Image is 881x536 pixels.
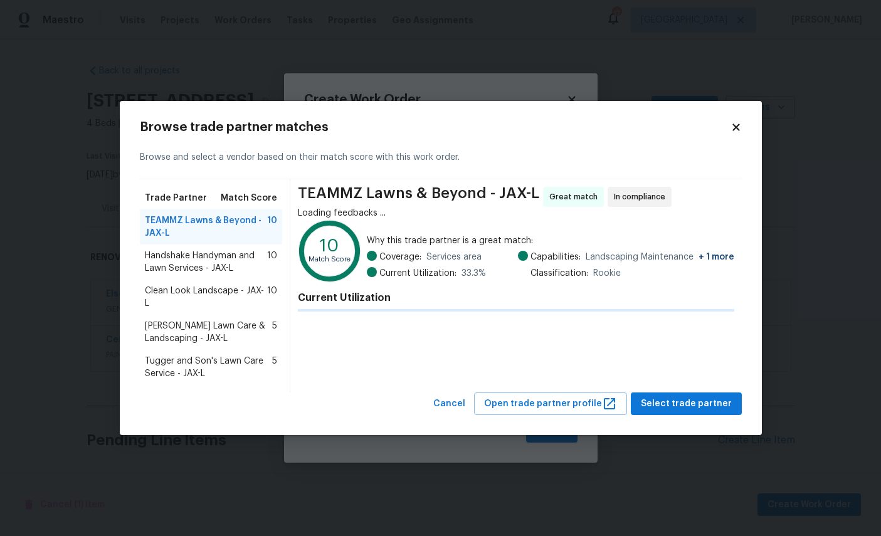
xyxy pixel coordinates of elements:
[145,355,273,380] span: Tugger and Son's Lawn Care Service - JAX-L
[272,320,277,345] span: 5
[140,136,742,179] div: Browse and select a vendor based on their match score with this work order.
[145,192,207,204] span: Trade Partner
[145,214,268,239] span: TEAMMZ Lawns & Beyond - JAX-L
[433,396,465,412] span: Cancel
[140,121,731,134] h2: Browse trade partner matches
[298,187,539,207] span: TEAMMZ Lawns & Beyond - JAX-L
[699,253,734,261] span: + 1 more
[298,292,734,304] h4: Current Utilization
[267,250,277,275] span: 10
[428,392,470,416] button: Cancel
[145,320,273,345] span: [PERSON_NAME] Lawn Care & Landscaping - JAX-L
[267,285,277,310] span: 10
[462,267,486,280] span: 33.3 %
[593,267,621,280] span: Rookie
[309,256,351,263] text: Match Score
[530,267,588,280] span: Classification:
[530,251,581,263] span: Capabilities:
[367,234,734,247] span: Why this trade partner is a great match:
[614,191,670,203] span: In compliance
[267,214,277,239] span: 10
[145,250,268,275] span: Handshake Handyman and Lawn Services - JAX-L
[320,236,340,254] text: 10
[474,392,627,416] button: Open trade partner profile
[221,192,277,204] span: Match Score
[549,191,603,203] span: Great match
[379,267,456,280] span: Current Utilization:
[641,396,732,412] span: Select trade partner
[145,285,268,310] span: Clean Look Landscape - JAX-L
[586,251,734,263] span: Landscaping Maintenance
[426,251,482,263] span: Services area
[484,396,617,412] span: Open trade partner profile
[379,251,421,263] span: Coverage:
[631,392,742,416] button: Select trade partner
[298,207,734,219] div: Loading feedbacks ...
[272,355,277,380] span: 5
